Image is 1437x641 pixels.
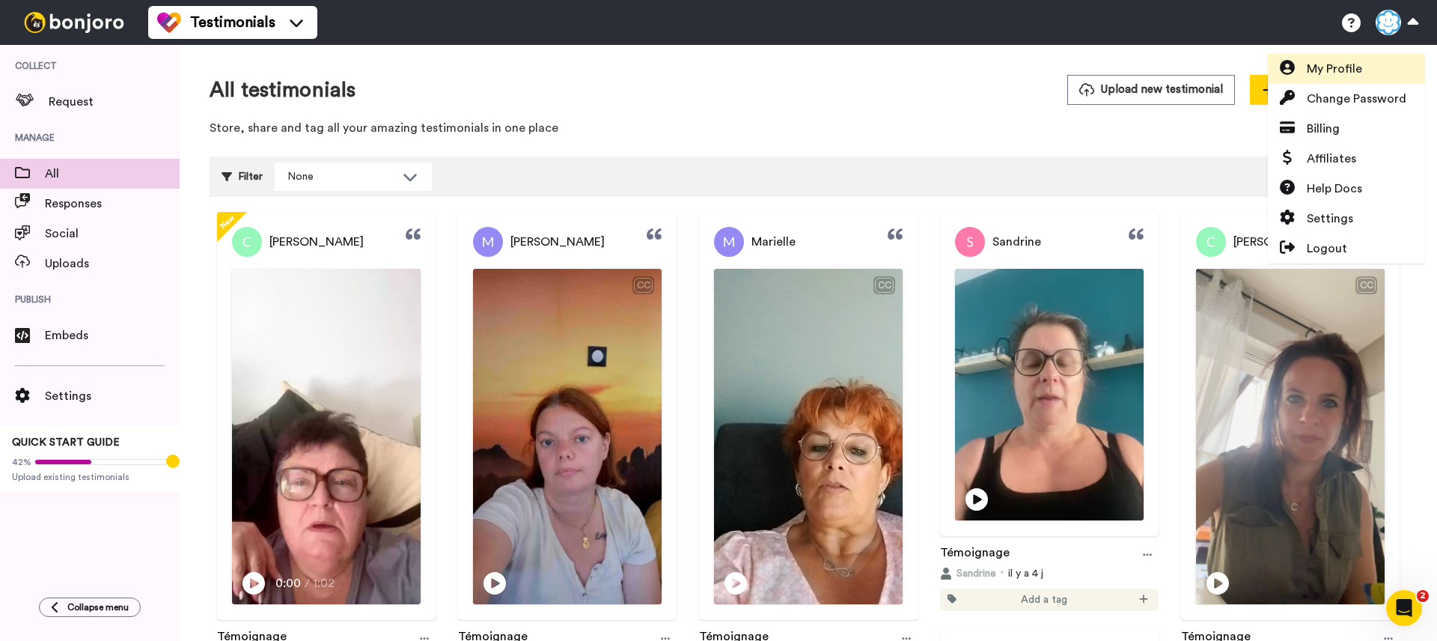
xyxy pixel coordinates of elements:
span: / [305,574,310,592]
a: My Profile [1268,54,1425,84]
img: Profile Picture [714,227,744,257]
img: Video Thumbnail [955,269,1144,520]
img: Video Thumbnail [1196,269,1385,604]
img: Profile Picture [955,227,985,257]
button: Upload new testimonial [1067,75,1235,104]
a: Settings [1268,204,1425,234]
span: Billing [1307,120,1340,138]
span: Social [45,225,180,243]
img: Profile Picture [1196,227,1226,257]
span: Sandrine [992,233,1041,251]
h1: All testimonials [210,79,356,102]
span: Logout [1307,240,1347,258]
span: 0:00 [275,574,302,592]
span: Affiliates [1307,150,1356,168]
a: Change Password [1268,84,1425,114]
div: CC [634,278,653,293]
a: Logout [1268,234,1425,264]
div: Filter [222,162,263,191]
span: Settings [45,387,180,405]
span: New [216,210,239,234]
span: Sandrine [957,566,996,581]
span: [PERSON_NAME] [510,233,605,251]
div: il y a 4 j [940,566,1159,581]
span: Marielle [751,233,796,251]
span: [PERSON_NAME] [1233,233,1328,251]
span: 2 [1417,590,1429,602]
div: CC [875,278,894,293]
a: Help Docs [1268,174,1425,204]
a: Affiliates [1268,144,1425,174]
span: Collapse menu [67,601,129,613]
span: Help Docs [1307,180,1362,198]
img: tm-color.svg [157,10,181,34]
span: Request [49,93,180,111]
div: CC [1357,278,1376,293]
span: Add a tag [1021,592,1067,607]
span: Upload existing testimonials [12,471,168,483]
p: Store, share and tag all your amazing testimonials in one place [210,120,1407,137]
button: Collapse menu [39,598,141,617]
span: 1:02 [313,574,339,592]
span: Uploads [45,255,180,273]
a: Billing [1268,114,1425,144]
span: Testimonials [190,12,275,33]
img: Profile Picture [232,227,262,257]
span: [PERSON_NAME] [269,233,364,251]
span: All [45,165,180,183]
span: Embeds [45,326,180,344]
img: bj-logo-header-white.svg [18,12,130,33]
span: Settings [1307,210,1353,228]
span: Create new request [1263,81,1394,99]
button: Create new request [1250,75,1407,105]
div: Tooltip anchor [166,455,180,468]
span: Change Password [1307,90,1406,108]
img: Video Thumbnail [473,269,662,604]
div: None [287,169,395,184]
a: Témoignage [940,544,1010,566]
img: Video Thumbnail [714,269,903,604]
span: Responses [45,195,180,213]
img: Profile Picture [473,227,503,257]
button: Sandrine [940,566,996,581]
img: Video Thumbnail [232,269,421,604]
iframe: Intercom live chat [1386,590,1422,626]
span: QUICK START GUIDE [12,437,120,448]
span: 42% [12,456,31,468]
span: My Profile [1307,60,1362,78]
